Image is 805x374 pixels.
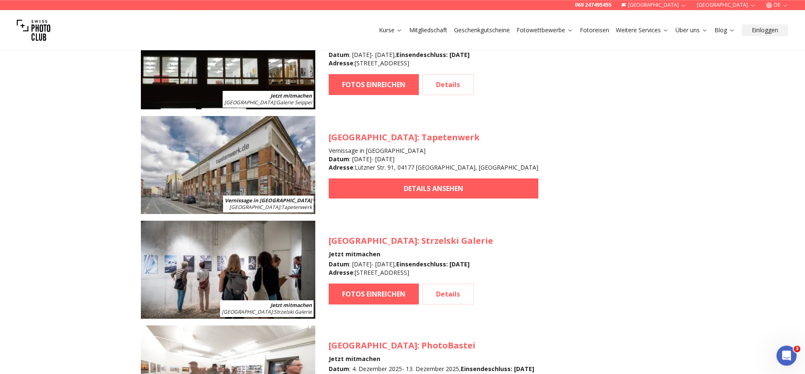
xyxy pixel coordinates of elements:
[714,26,735,34] a: Blog
[422,284,474,304] a: Details
[406,24,451,36] button: Mitgliedschaft
[17,13,50,47] img: Swiss photo club
[329,74,419,95] a: FOTOS EINREICHEN
[379,26,402,34] a: Kurse
[329,155,349,163] b: Datum
[422,74,474,95] a: Details
[329,163,353,171] b: Adresse
[229,204,280,211] span: [GEOGRAPHIC_DATA]
[329,59,353,67] b: Adresse
[575,2,611,8] a: 069 247495455
[329,250,493,258] h4: Jetzt mitmachen
[329,268,353,276] b: Adresse
[329,51,487,67] div: : [DATE] - [DATE] , : [STREET_ADDRESS]
[329,365,349,373] b: Datum
[576,24,613,36] button: Fotoreisen
[675,26,708,34] a: Über uns
[329,284,419,304] a: FOTOS EINREICHEN
[451,24,513,36] button: Geschenkgutscheine
[329,260,493,277] div: : [DATE] - [DATE] , : [STREET_ADDRESS]
[329,355,534,363] h4: Jetzt mitmachen
[672,24,711,36] button: Über uns
[329,260,349,268] b: Datum
[229,204,312,211] span: : Tapetenwerk
[270,92,312,99] b: Jetzt mitmachen
[222,308,273,315] span: [GEOGRAPHIC_DATA]
[224,99,275,106] span: [GEOGRAPHIC_DATA]
[329,340,417,351] span: [GEOGRAPHIC_DATA]
[329,235,493,247] h3: : Strzelski Galerie
[616,26,669,34] a: Weitere Services
[454,26,510,34] a: Geschenkgutscheine
[613,24,672,36] button: Weitere Services
[224,99,312,106] span: : Galerie Seippel
[222,308,312,315] span: : Strzelski Galerie
[711,24,738,36] button: Blog
[742,24,788,36] button: Einloggen
[794,346,800,352] span: 3
[225,197,312,204] b: Vernissage in [GEOGRAPHIC_DATA]
[329,340,534,351] h3: : PhotoBastei
[329,235,417,246] span: [GEOGRAPHIC_DATA]
[376,24,406,36] button: Kurse
[329,132,417,143] span: [GEOGRAPHIC_DATA]
[580,26,609,34] a: Fotoreisen
[141,221,315,319] img: SPC Photo Awards STUTTGART November 2025
[513,24,576,36] button: Fotowettbewerbe
[141,11,315,109] img: SPC Photo Awards KÖLN November 2025
[461,365,534,373] b: Einsendeschluss : [DATE]
[776,346,797,366] iframe: Intercom live chat
[396,51,470,59] b: Einsendeschluss : [DATE]
[409,26,447,34] a: Mitgliedschaft
[329,132,538,143] h3: : Tapetenwerk
[141,116,315,214] img: SPC Photo Awards LEIPZIG November 2025
[270,302,312,309] b: Jetzt mitmachen
[329,147,538,155] h4: Vernissage in [GEOGRAPHIC_DATA]
[517,26,573,34] a: Fotowettbewerbe
[329,51,349,59] b: Datum
[329,155,538,172] div: : [DATE] - [DATE] : Lützner Str. 91, 04177 [GEOGRAPHIC_DATA], [GEOGRAPHIC_DATA]
[396,260,470,268] b: Einsendeschluss : [DATE]
[329,178,538,199] a: DETAILS ANSEHEN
